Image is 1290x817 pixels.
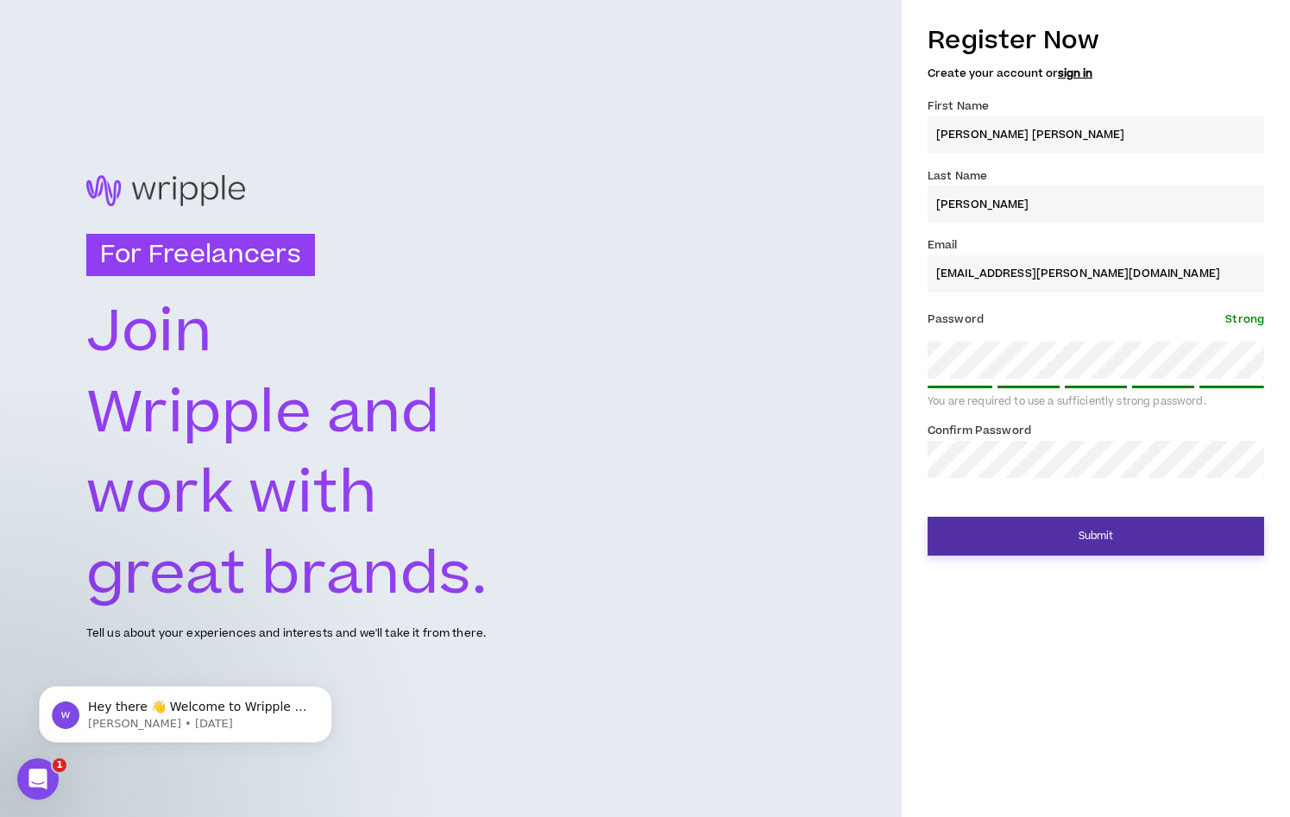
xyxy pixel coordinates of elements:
[86,533,489,617] text: great brands.
[928,417,1031,444] label: Confirm Password
[86,291,212,374] text: Join
[1058,66,1092,81] a: sign in
[928,311,984,327] span: Password
[1225,311,1264,327] span: Strong
[928,517,1264,556] button: Submit
[928,395,1264,409] div: You are required to use a sufficiently strong password.
[928,116,1264,154] input: First name
[53,758,66,772] span: 1
[86,234,315,277] h3: For Freelancers
[928,255,1264,292] input: Enter Email
[13,650,358,770] iframe: Intercom notifications message
[928,162,987,190] label: Last Name
[928,92,989,120] label: First Name
[86,625,486,642] p: Tell us about your experiences and interests and we'll take it from there.
[86,372,442,456] text: Wripple and
[17,758,59,800] iframe: Intercom live chat
[928,231,958,259] label: Email
[86,452,377,536] text: work with
[928,67,1264,79] h5: Create your account or
[928,185,1264,223] input: Last name
[928,22,1264,59] h3: Register Now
